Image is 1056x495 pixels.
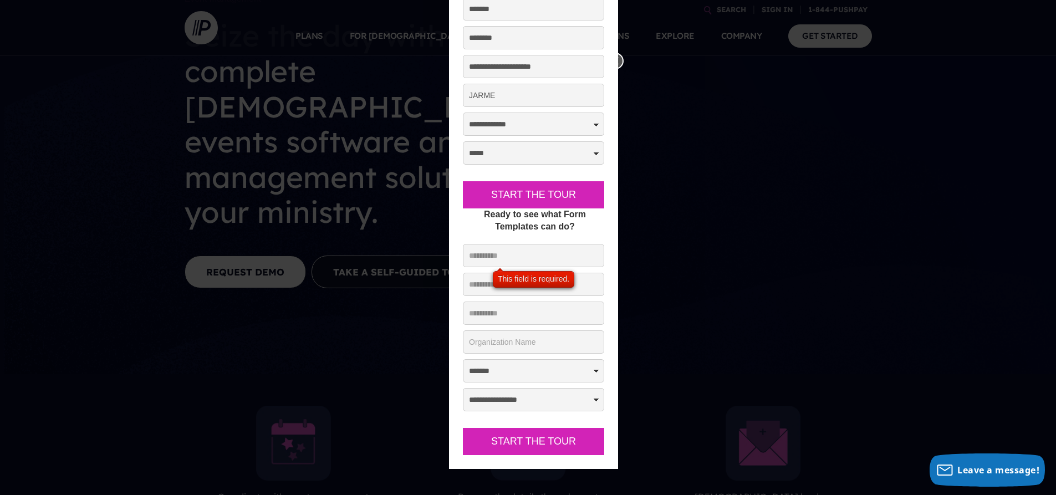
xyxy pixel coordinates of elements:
[493,271,575,288] div: This field is required.
[463,428,604,455] button: Start the Tour
[463,208,607,233] div: Ready to see what Form Templates can do?
[463,181,604,208] button: Start the Tour
[463,330,604,354] input: Organization Name
[957,464,1039,476] span: Leave a message!
[463,84,604,107] input: Organization Name
[930,453,1045,487] button: Leave a message!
